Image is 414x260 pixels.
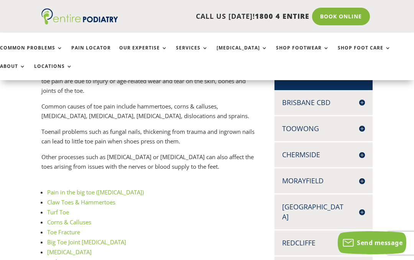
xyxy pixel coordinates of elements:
[282,98,365,107] h4: Brisbane CBD
[47,238,126,246] a: Big Toe Joint [MEDICAL_DATA]
[47,248,92,256] a: [MEDICAL_DATA]
[47,188,144,196] a: Pain in the big toe ([MEDICAL_DATA])
[41,127,256,152] p: Toenail problems such as fungal nails, thickening from trauma and ingrown nails can lead to littl...
[71,45,111,62] a: Pain Locator
[119,45,168,62] a: Our Expertise
[217,45,268,62] a: [MEDICAL_DATA]
[34,64,72,80] a: Locations
[118,12,309,21] p: CALL US [DATE]!
[176,45,208,62] a: Services
[41,102,256,127] p: Common causes of toe pain include hammertoes, corns & calluses, [MEDICAL_DATA], [MEDICAL_DATA], [...
[41,8,118,25] img: logo (1)
[47,208,69,216] a: Turf Toe
[312,8,370,25] a: Book Online
[282,124,365,133] h4: Toowong
[282,202,365,221] h4: [GEOGRAPHIC_DATA]
[47,228,80,236] a: Toe Fracture
[47,198,115,206] a: Claw Toes & Hammertoes
[41,152,256,178] p: Other processes such as [MEDICAL_DATA] or [MEDICAL_DATA] can also affect the toes arising from is...
[282,150,365,160] h4: Chermside
[276,45,329,62] a: Shop Footwear
[41,18,118,26] a: Entire Podiatry
[282,238,365,248] h4: Redcliffe
[255,12,309,21] span: 1800 4 ENTIRE
[282,176,365,186] h4: Morayfield
[338,45,391,62] a: Shop Foot Care
[338,231,406,254] button: Send message
[357,239,402,247] span: Send message
[47,218,93,226] a: Corns & Calluses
